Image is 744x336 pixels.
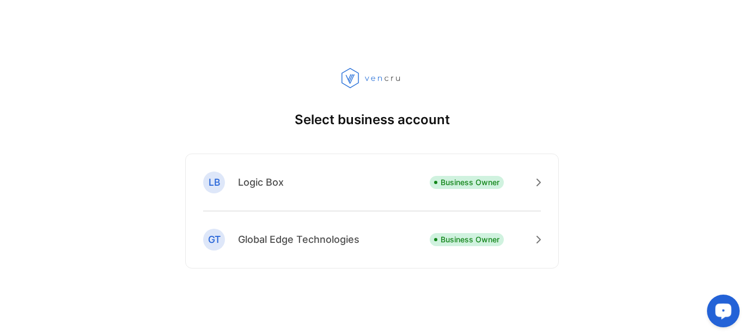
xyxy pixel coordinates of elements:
p: Select business account [295,110,450,130]
p: Global Edge Technologies [238,232,359,247]
p: Business Owner [441,176,499,188]
p: LB [209,175,220,190]
iframe: LiveChat chat widget [698,290,744,336]
p: Business Owner [441,234,499,245]
img: vencru logo [341,68,403,88]
p: Logic Box [238,175,284,190]
p: GT [208,233,221,247]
